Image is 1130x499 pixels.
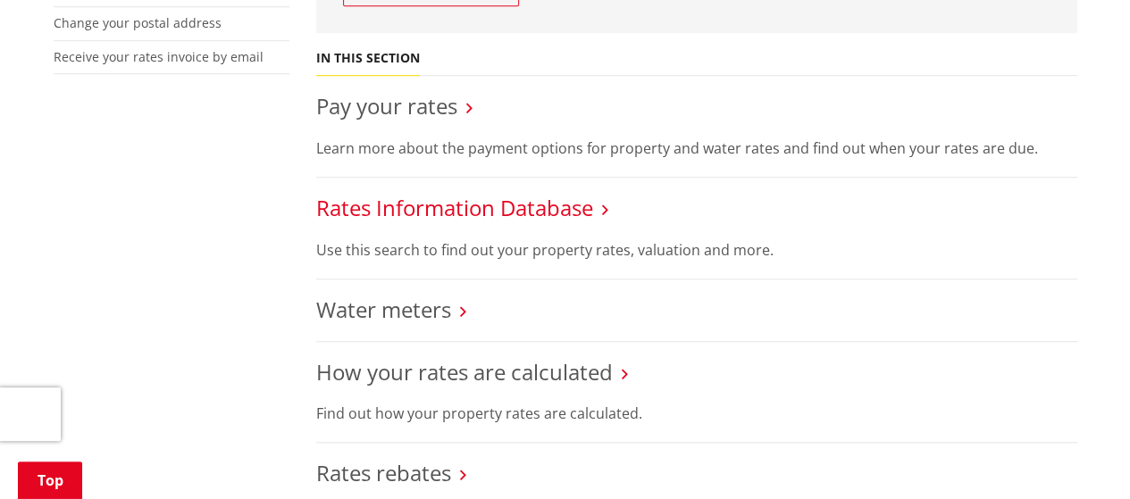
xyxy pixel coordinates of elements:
[316,51,420,66] h5: In this section
[316,357,613,387] a: How your rates are calculated
[18,462,82,499] a: Top
[316,193,593,222] a: Rates Information Database
[54,48,264,65] a: Receive your rates invoice by email
[316,137,1077,159] p: Learn more about the payment options for property and water rates and find out when your rates ar...
[316,239,1077,261] p: Use this search to find out your property rates, valuation and more.
[316,91,457,121] a: Pay your rates
[54,14,222,31] a: Change your postal address
[316,295,451,324] a: Water meters
[316,458,451,487] a: Rates rebates
[316,403,1077,424] p: Find out how your property rates are calculated.
[1048,424,1112,488] iframe: Messenger Launcher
